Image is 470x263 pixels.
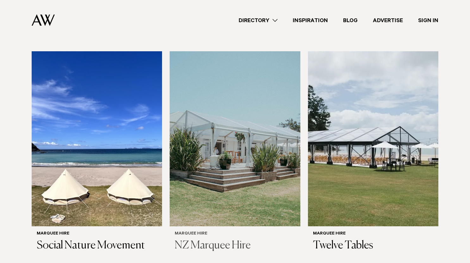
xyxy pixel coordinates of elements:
h3: Twelve Tables [313,239,433,252]
a: Blog [335,16,365,25]
img: Auckland Weddings Marquee Hire | NZ Marquee Hire [170,51,300,226]
h6: Marquee Hire [37,231,157,237]
a: Advertise [365,16,410,25]
a: Auckland Weddings Marquee Hire | NZ Marquee Hire Marquee Hire NZ Marquee Hire [170,51,300,257]
img: Auckland Weddings Marquee Hire | Social Nature Movement [32,51,162,226]
a: Sign In [410,16,446,25]
img: Auckland Weddings Logo [32,14,55,26]
h3: NZ Marquee Hire [175,239,295,252]
a: Auckland Weddings Marquee Hire | Social Nature Movement Marquee Hire Social Nature Movement [32,51,162,257]
h3: Social Nature Movement [37,239,157,252]
a: Auckland Weddings Marquee Hire | Twelve Tables Marquee Hire Twelve Tables [308,51,438,257]
h6: Marquee Hire [175,231,295,237]
img: Auckland Weddings Marquee Hire | Twelve Tables [308,51,438,226]
a: Directory [231,16,285,25]
h6: Marquee Hire [313,231,433,237]
a: Inspiration [285,16,335,25]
